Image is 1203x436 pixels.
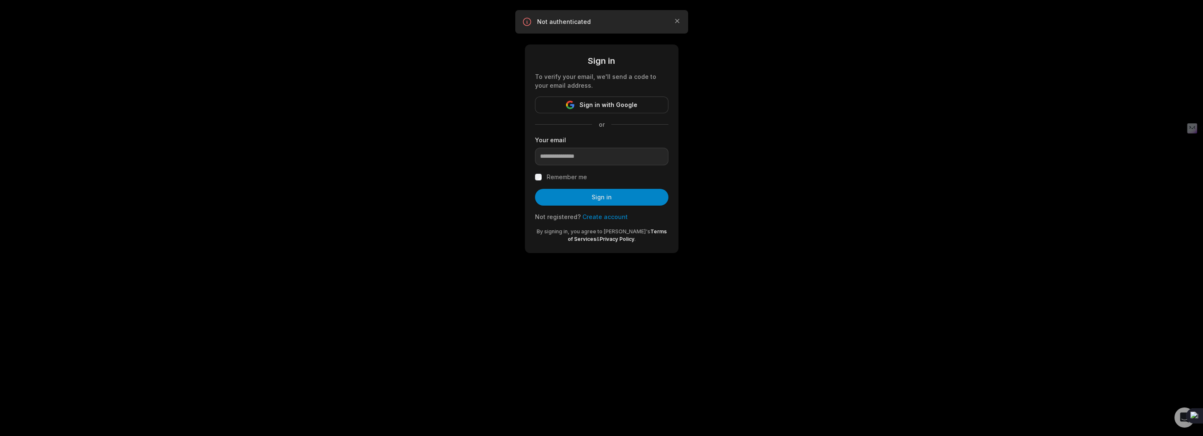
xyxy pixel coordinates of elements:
span: & [596,236,600,242]
label: Your email [535,136,668,144]
span: Sign in with Google [579,100,637,110]
div: To verify your email, we'll send a code to your email address. [535,72,668,90]
button: Sign in [535,189,668,206]
a: Privacy Policy [600,236,634,242]
span: or [592,120,611,129]
a: Create account [582,213,628,220]
label: Remember me [547,172,587,182]
div: Open Intercom Messenger [1174,407,1195,428]
a: Terms of Services [568,228,667,242]
span: . [634,236,636,242]
div: Sign in [535,55,668,67]
span: By signing in, you agree to [PERSON_NAME]'s [537,228,650,235]
button: Sign in with Google [535,97,668,113]
span: Not registered? [535,213,581,220]
p: Not authenticated [537,18,666,26]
